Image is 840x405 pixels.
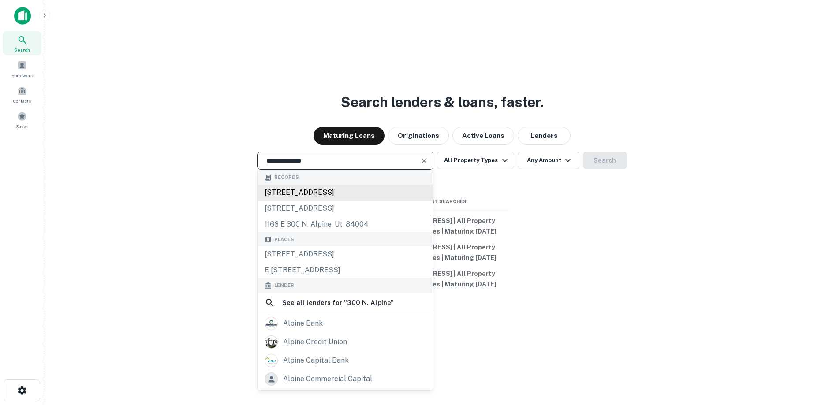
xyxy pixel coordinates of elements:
[283,354,349,367] div: alpine capital bank
[258,314,433,333] a: alpine bank
[796,334,840,377] iframe: Chat Widget
[518,152,579,169] button: Any Amount
[283,317,323,330] div: alpine bank
[3,82,41,106] a: Contacts
[265,354,277,367] img: picture
[452,127,514,145] button: Active Loans
[341,92,544,113] h3: Search lenders & loans, faster.
[283,372,372,386] div: alpine commercial capital
[258,216,433,232] div: 1168 e 300 n, alpine, ut, 84004
[14,46,30,53] span: Search
[258,185,433,201] div: [STREET_ADDRESS]
[418,155,430,167] button: Clear
[258,370,433,388] a: alpine commercial capital
[283,335,347,349] div: alpine credit union
[274,282,294,289] span: Lender
[314,127,385,145] button: Maturing Loans
[258,201,433,216] div: [STREET_ADDRESS]
[258,333,433,351] a: alpine credit union
[265,336,277,348] img: picture
[3,57,41,81] a: Borrowers
[265,317,277,330] img: picture
[3,108,41,132] a: Saved
[3,31,41,55] a: Search
[16,123,29,130] span: Saved
[388,127,449,145] button: Originations
[258,262,433,278] div: E [STREET_ADDRESS]
[376,198,508,205] span: Recent Searches
[11,72,33,79] span: Borrowers
[518,127,571,145] button: Lenders
[14,7,31,25] img: capitalize-icon.png
[258,351,433,370] a: alpine capital bank
[258,246,433,262] div: [STREET_ADDRESS]
[13,97,31,104] span: Contacts
[376,266,508,292] button: [STREET_ADDRESS] | All Property Types | All Types | Maturing [DATE]
[282,297,394,308] h6: See all lenders for " 300 N. Alpine "
[437,152,514,169] button: All Property Types
[274,236,294,243] span: Places
[376,239,508,266] button: [STREET_ADDRESS] | All Property Types | All Types | Maturing [DATE]
[376,213,508,239] button: [STREET_ADDRESS] | All Property Types | All Types | Maturing [DATE]
[274,174,299,181] span: Records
